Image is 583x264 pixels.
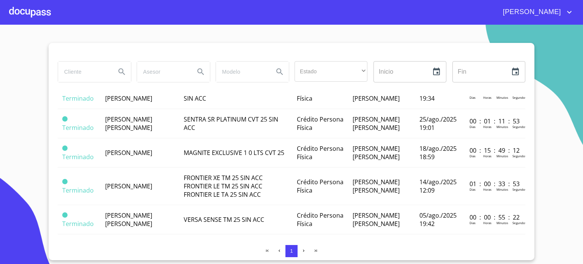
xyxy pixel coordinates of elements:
[62,116,68,122] span: Terminado
[483,125,492,129] p: Horas
[297,144,343,161] span: Crédito Persona Física
[62,145,68,151] span: Terminado
[297,178,343,194] span: Crédito Persona Física
[470,221,476,225] p: Dias
[470,180,521,188] p: 01 : 00 : 33 : 53
[353,115,400,132] span: [PERSON_NAME] [PERSON_NAME]
[192,63,210,81] button: Search
[184,149,284,157] span: MAGNITE EXCLUSIVE 1 0 LTS CVT 25
[496,154,508,158] p: Minutos
[497,6,565,18] span: [PERSON_NAME]
[497,6,574,18] button: account of current user
[419,144,457,161] span: 18/ago./2025 18:59
[483,187,492,191] p: Horas
[216,62,268,82] input: search
[184,174,263,199] span: FRONTIER XE TM 25 SIN ACC FRONTIER LE TM 25 SIN ACC FRONTIER LE TA 25 SIN ACC
[105,211,152,228] span: [PERSON_NAME] [PERSON_NAME]
[113,63,131,81] button: Search
[297,211,343,228] span: Crédito Persona Física
[470,95,476,100] p: Dias
[62,94,94,103] span: Terminado
[496,221,508,225] p: Minutos
[105,182,152,190] span: [PERSON_NAME]
[62,220,94,228] span: Terminado
[470,213,521,221] p: 00 : 00 : 55 : 22
[353,211,400,228] span: [PERSON_NAME] [PERSON_NAME]
[470,125,476,129] p: Dias
[62,179,68,184] span: Terminado
[62,212,68,218] span: Terminado
[184,115,278,132] span: SENTRA SR PLATINUM CVT 25 SIN ACC
[285,245,298,257] button: 1
[62,186,94,194] span: Terminado
[483,95,492,100] p: Horas
[512,154,526,158] p: Segundos
[512,125,526,129] p: Segundos
[271,63,289,81] button: Search
[419,115,457,132] span: 25/ago./2025 19:01
[512,187,526,191] p: Segundos
[419,178,457,194] span: 14/ago./2025 12:09
[353,144,400,161] span: [PERSON_NAME] [PERSON_NAME]
[419,211,457,228] span: 05/ago./2025 19:42
[470,146,521,155] p: 00 : 15 : 49 : 12
[137,62,189,82] input: search
[184,215,264,224] span: VERSA SENSE TM 25 SIN ACC
[512,95,526,100] p: Segundos
[353,178,400,194] span: [PERSON_NAME] [PERSON_NAME]
[496,125,508,129] p: Minutos
[295,61,367,82] div: ​
[58,62,110,82] input: search
[512,221,526,225] p: Segundos
[297,115,343,132] span: Crédito Persona Física
[62,153,94,161] span: Terminado
[290,248,293,254] span: 1
[105,149,152,157] span: [PERSON_NAME]
[62,123,94,132] span: Terminado
[105,115,152,132] span: [PERSON_NAME] [PERSON_NAME]
[496,95,508,100] p: Minutos
[470,154,476,158] p: Dias
[483,154,492,158] p: Horas
[470,117,521,125] p: 00 : 01 : 11 : 53
[470,187,476,191] p: Dias
[483,221,492,225] p: Horas
[496,187,508,191] p: Minutos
